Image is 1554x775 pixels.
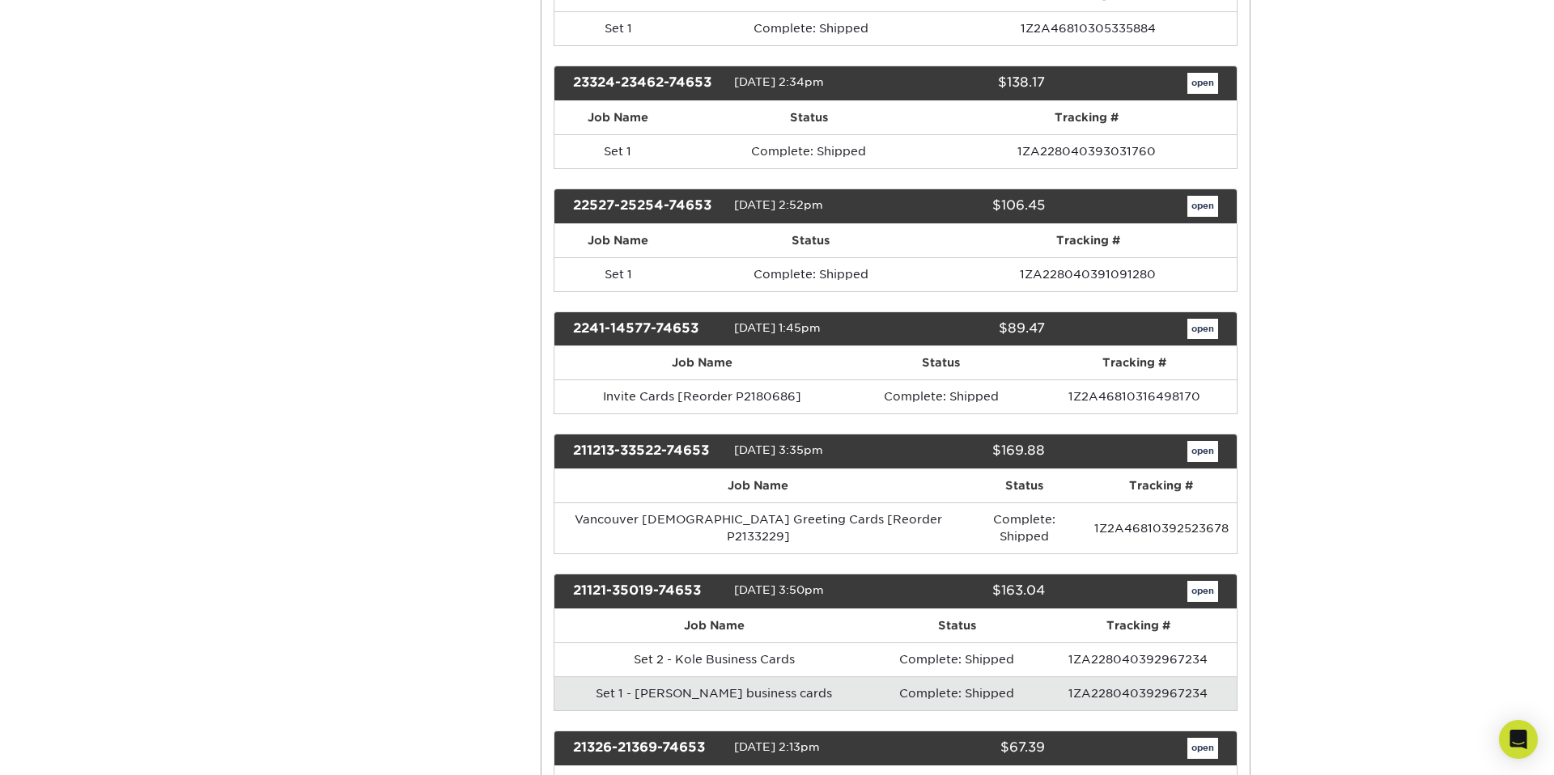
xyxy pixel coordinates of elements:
span: [DATE] 2:34pm [734,75,824,88]
div: 23324-23462-74653 [561,73,734,94]
td: Set 1 [554,134,681,168]
th: Job Name [554,346,851,379]
td: 1ZA228040392967234 [1040,642,1237,676]
div: $106.45 [883,196,1056,217]
th: Status [962,469,1086,502]
a: open [1187,196,1218,217]
th: Job Name [554,469,963,502]
div: 22527-25254-74653 [561,196,734,217]
div: $169.88 [883,441,1056,462]
th: Job Name [554,609,874,642]
td: Invite Cards [Reorder P2180686] [554,379,851,413]
td: 1ZA228040392967234 [1040,676,1237,710]
th: Status [682,224,939,257]
div: 211213-33522-74653 [561,441,734,462]
td: Complete: Shipped [682,11,940,45]
a: open [1187,441,1218,462]
div: Open Intercom Messenger [1499,720,1538,759]
td: Complete: Shipped [682,257,939,291]
td: Set 1 [554,11,683,45]
td: 1Z2A46810392523678 [1086,502,1237,553]
span: [DATE] 2:52pm [734,198,823,211]
th: Tracking # [939,224,1237,257]
th: Status [874,609,1040,642]
div: $89.47 [883,319,1056,340]
td: Complete: Shipped [851,379,1032,413]
th: Tracking # [1040,609,1237,642]
td: 1ZA228040393031760 [936,134,1237,168]
span: [DATE] 3:50pm [734,583,824,596]
div: 2241-14577-74653 [561,319,734,340]
th: Job Name [554,224,683,257]
td: Set 1 - [PERSON_NAME] business cards [554,676,874,710]
th: Status [851,346,1032,379]
td: Complete: Shipped [874,642,1040,676]
a: open [1187,738,1218,759]
th: Status [681,101,936,134]
td: 1Z2A46810305335884 [940,11,1237,45]
th: Tracking # [1032,346,1237,379]
th: Tracking # [1086,469,1237,502]
td: 1Z2A46810316498170 [1032,379,1237,413]
td: Set 1 [554,257,683,291]
span: [DATE] 3:35pm [734,444,823,457]
a: open [1187,319,1218,340]
th: Tracking # [936,101,1237,134]
td: 1ZA228040391091280 [939,257,1237,291]
td: Complete: Shipped [874,676,1040,710]
div: $163.04 [883,581,1056,602]
a: open [1187,581,1218,602]
div: $67.39 [883,738,1056,759]
td: Vancouver [DEMOGRAPHIC_DATA] Greeting Cards [Reorder P2133229] [554,502,963,553]
td: Complete: Shipped [962,502,1086,553]
div: 21121-35019-74653 [561,581,734,602]
th: Job Name [554,101,681,134]
td: Complete: Shipped [681,134,936,168]
a: open [1187,73,1218,94]
div: $138.17 [883,73,1056,94]
span: [DATE] 1:45pm [734,321,821,334]
td: Set 2 - Kole Business Cards [554,642,874,676]
span: [DATE] 2:13pm [734,740,820,753]
div: 21326-21369-74653 [561,738,734,759]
